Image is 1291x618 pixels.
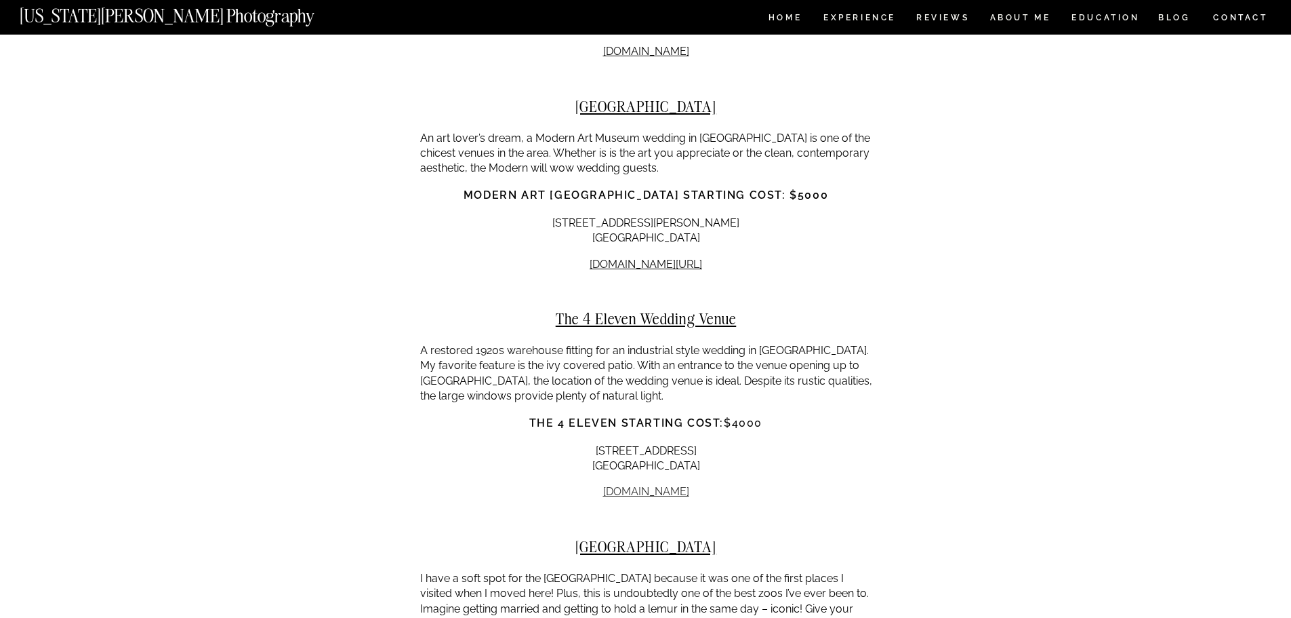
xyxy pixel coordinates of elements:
[420,444,872,474] p: [STREET_ADDRESS] [GEOGRAPHIC_DATA]
[916,14,967,25] a: REVIEWS
[420,98,872,115] h2: [GEOGRAPHIC_DATA]
[20,7,360,18] a: [US_STATE][PERSON_NAME] Photography
[420,538,872,555] h2: [GEOGRAPHIC_DATA]
[603,485,689,498] a: [DOMAIN_NAME]
[1070,14,1141,25] a: EDUCATION
[603,45,689,58] a: [DOMAIN_NAME]
[420,3,872,33] p: [STREET_ADDRESS] [GEOGRAPHIC_DATA]
[1212,10,1269,25] a: CONTACT
[823,14,895,25] a: Experience
[420,216,872,246] p: [STREET_ADDRESS][PERSON_NAME] [GEOGRAPHIC_DATA]
[1158,14,1191,25] a: BLOG
[420,415,872,431] h3: $4000
[590,258,702,271] a: [DOMAIN_NAME][URL]
[420,343,872,404] p: A restored 1920s warehouse fitting for an industrial style wedding in [GEOGRAPHIC_DATA]. My favor...
[989,14,1051,25] a: ABOUT ME
[464,189,828,201] strong: Modern Art [GEOGRAPHIC_DATA] starting cost: $5000
[529,417,724,429] strong: The 4 Eleven starting cost:
[420,131,872,176] p: An art lover’s dream, a Modern Art Museum wedding in [GEOGRAPHIC_DATA] is one of the chicest venu...
[766,14,804,25] a: HOME
[420,310,872,327] h2: The 4 Eleven Wedding Venue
